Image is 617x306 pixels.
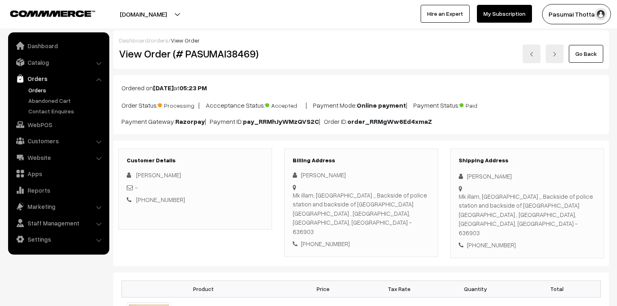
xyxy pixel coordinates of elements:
h3: Shipping Address [459,157,596,164]
a: Dashboard [10,38,106,53]
a: Orders [26,86,106,94]
div: [PERSON_NAME] [293,170,430,180]
div: - [127,183,264,192]
a: orders [151,37,168,44]
p: Ordered on at [121,83,601,93]
a: Marketing [10,199,106,214]
span: View Order [171,37,200,44]
a: Dashboard [119,37,149,44]
img: COMMMERCE [10,11,95,17]
b: Razorpay [175,117,205,125]
a: Website [10,150,106,165]
button: [DOMAIN_NAME] [91,4,195,24]
a: Staff Management [10,216,106,230]
img: user [595,8,607,20]
button: Pasumai Thotta… [542,4,611,24]
div: [PERSON_NAME] [459,172,596,181]
a: Hire an Expert [421,5,470,23]
th: Total [513,280,600,297]
b: order_RRMgWw6Ed4xmaZ [347,117,432,125]
a: Abandoned Cart [26,96,106,105]
a: Go Back [569,45,603,63]
a: My Subscription [477,5,532,23]
a: Catalog [10,55,106,70]
span: Accepted [265,99,306,110]
a: COMMMERCE [10,8,81,18]
a: Customers [10,134,106,148]
span: [PERSON_NAME] [136,171,181,178]
th: Price [285,280,361,297]
a: Orders [10,71,106,86]
b: [DATE] [153,84,174,92]
a: Reports [10,183,106,198]
div: [PHONE_NUMBER] [293,239,430,249]
h3: Billing Address [293,157,430,164]
th: Tax Rate [361,280,437,297]
span: Paid [460,99,500,110]
b: Online payment [357,101,406,109]
div: Mk illam, [GEOGRAPHIC_DATA] ,, Backside of police station and backside of [GEOGRAPHIC_DATA] [GEOG... [459,192,596,238]
a: [PHONE_NUMBER] [136,196,185,203]
div: / / [119,36,603,45]
a: Contact Enquires [26,107,106,115]
a: Apps [10,166,106,181]
th: Product [122,280,285,297]
th: Quantity [437,280,513,297]
b: 05:23 PM [179,84,207,92]
img: left-arrow.png [529,52,534,57]
img: right-arrow.png [552,52,557,57]
div: [PHONE_NUMBER] [459,240,596,250]
b: pay_RRMhJyWMzQVS2C [243,117,319,125]
a: Settings [10,232,106,246]
h3: Customer Details [127,157,264,164]
a: WebPOS [10,117,106,132]
p: Order Status: | Accceptance Status: | Payment Mode: | Payment Status: [121,99,601,110]
p: Payment Gateway: | Payment ID: | Order ID: [121,117,601,126]
span: Processing [158,99,198,110]
h2: View Order (# PASUMAI38469) [119,47,272,60]
div: Mk illam, [GEOGRAPHIC_DATA] ,, Backside of police station and backside of [GEOGRAPHIC_DATA] [GEOG... [293,191,430,236]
